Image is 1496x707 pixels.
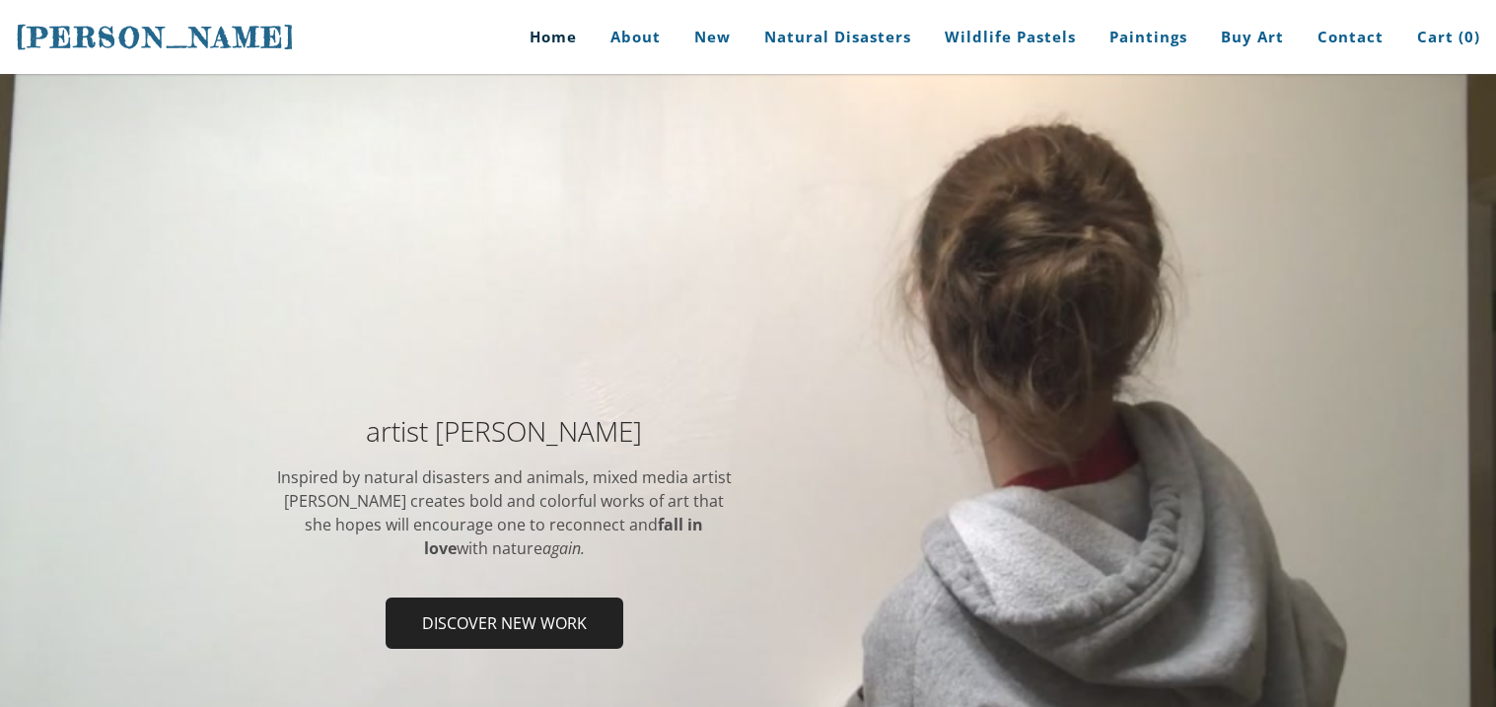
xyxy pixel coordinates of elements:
[16,19,296,56] a: [PERSON_NAME]
[275,417,734,445] h2: artist [PERSON_NAME]
[275,465,734,560] div: Inspired by natural disasters and animals, mixed media artist [PERSON_NAME] ​creates bold and col...
[16,21,296,54] span: [PERSON_NAME]
[386,598,623,649] a: Discover new work
[1464,27,1474,46] span: 0
[388,600,621,647] span: Discover new work
[542,537,585,559] em: again.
